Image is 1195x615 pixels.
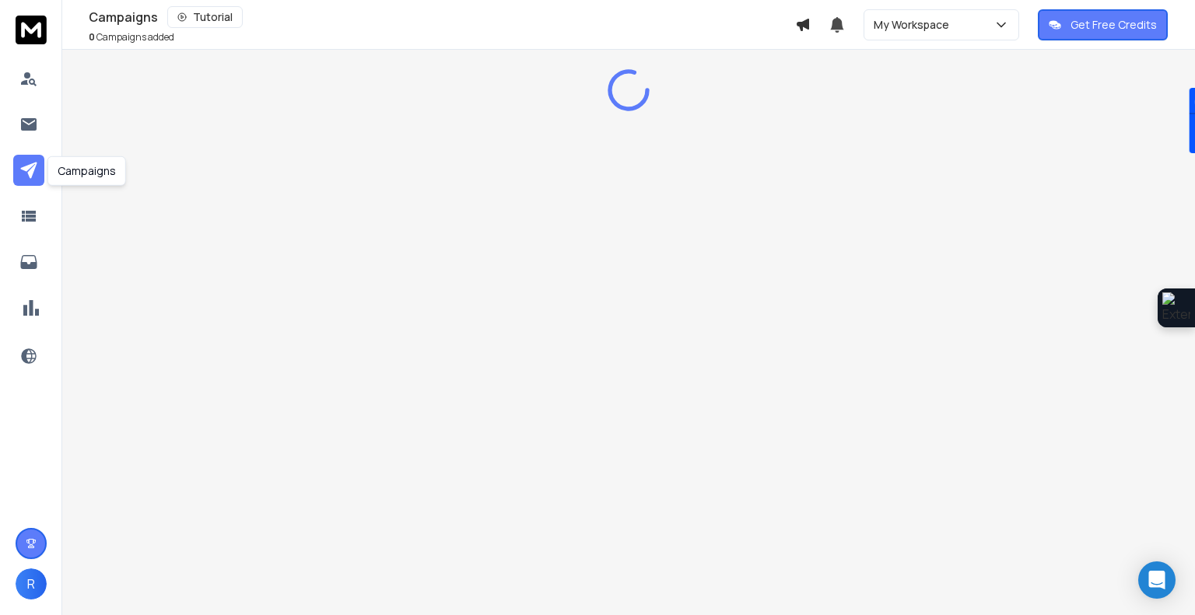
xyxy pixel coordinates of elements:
div: Campaigns [47,156,126,186]
p: Get Free Credits [1071,17,1157,33]
p: Campaigns added [89,31,174,44]
button: Get Free Credits [1038,9,1168,40]
div: Campaigns [89,6,795,28]
div: Open Intercom Messenger [1138,561,1176,599]
button: R [16,568,47,599]
p: My Workspace [874,17,955,33]
span: 0 [89,30,95,44]
img: Extension Icon [1162,292,1190,323]
button: Tutorial [167,6,243,28]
